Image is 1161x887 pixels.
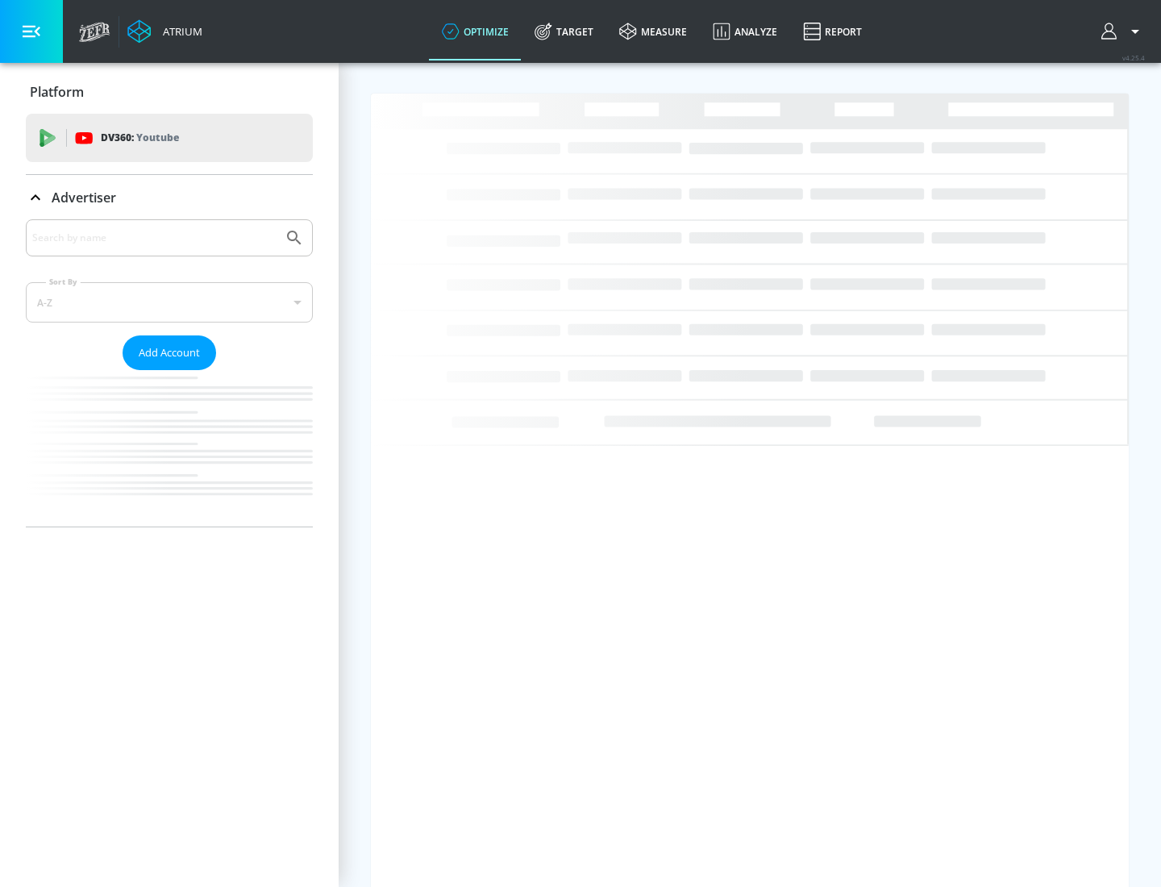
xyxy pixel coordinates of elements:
[139,344,200,362] span: Add Account
[156,24,202,39] div: Atrium
[522,2,606,60] a: Target
[26,69,313,115] div: Platform
[127,19,202,44] a: Atrium
[52,189,116,206] p: Advertiser
[1122,53,1145,62] span: v 4.25.4
[790,2,875,60] a: Report
[26,282,313,323] div: A-Z
[26,114,313,162] div: DV360: Youtube
[136,129,179,146] p: Youtube
[429,2,522,60] a: optimize
[606,2,700,60] a: measure
[26,175,313,220] div: Advertiser
[30,83,84,101] p: Platform
[32,227,277,248] input: Search by name
[101,129,179,147] p: DV360:
[26,219,313,527] div: Advertiser
[46,277,81,287] label: Sort By
[26,370,313,527] nav: list of Advertiser
[700,2,790,60] a: Analyze
[123,335,216,370] button: Add Account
